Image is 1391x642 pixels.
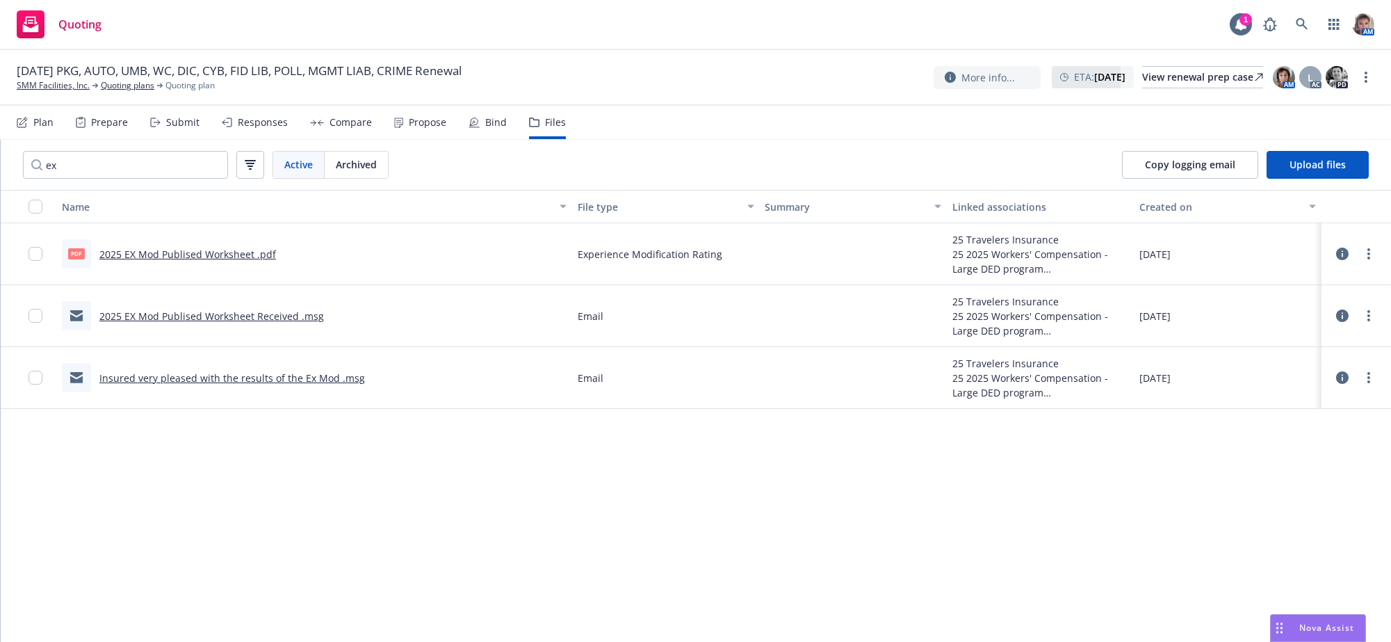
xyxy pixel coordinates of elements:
div: 25 2025 Workers' Compensation - Large DED program [952,371,1129,400]
div: 25 2025 Workers' Compensation - Large DED program [952,309,1129,338]
span: Email [578,371,603,385]
a: more [1360,307,1377,324]
button: File type [572,190,760,223]
div: File type [578,200,739,214]
div: View renewal prep case [1142,67,1263,88]
span: Upload files [1290,158,1346,171]
div: 1 [1239,13,1252,26]
div: 25 Travelers Insurance [952,294,1129,309]
span: [DATE] [1140,247,1171,262]
a: Report a Bug [1256,10,1284,38]
a: more [1360,246,1377,262]
button: Summary [760,190,947,223]
span: Experience Modification Rating [578,247,722,262]
div: Drag to move [1271,615,1288,641]
span: Email [578,309,603,323]
span: More info... [961,70,1015,85]
a: more [1358,69,1374,86]
img: photo [1352,13,1374,35]
button: Nova Assist [1270,614,1366,642]
button: Upload files [1267,151,1369,179]
input: Select all [29,200,42,214]
img: photo [1273,66,1295,88]
div: Created on [1140,200,1301,214]
span: [DATE] [1140,309,1171,323]
input: Toggle Row Selected [29,309,42,323]
input: Toggle Row Selected [29,247,42,261]
div: Compare [330,117,372,128]
div: Prepare [91,117,128,128]
span: Quoting plan [165,79,215,92]
div: Summary [765,200,927,214]
button: Copy logging email [1122,151,1258,179]
div: Bind [485,117,507,128]
div: 25 2025 Workers' Compensation - Large DED program [952,247,1129,276]
a: Quoting plans [101,79,154,92]
span: [DATE] [1140,371,1171,385]
span: ETA : [1074,70,1125,84]
a: Search [1288,10,1316,38]
span: [DATE] PKG, AUTO, UMB, WC, DIC, CYB, FID LIB, POLL, MGMT LIAB, CRIME Renewal [17,63,462,79]
button: Created on [1134,190,1322,223]
div: Name [62,200,551,214]
img: photo [1326,66,1348,88]
div: Propose [409,117,446,128]
span: Quoting [58,19,101,30]
span: L [1308,70,1313,85]
input: Toggle Row Selected [29,371,42,385]
button: Name [56,190,572,223]
strong: [DATE] [1094,70,1125,83]
button: More info... [934,66,1041,89]
a: 2025 EX Mod Publised Worksheet Received .msg [99,310,324,323]
div: Files [545,117,566,128]
div: Responses [238,117,288,128]
input: Search by keyword... [23,151,228,179]
a: View renewal prep case [1142,66,1263,88]
span: pdf [68,248,85,259]
a: SMM Facilities, Inc. [17,79,90,92]
div: 25 Travelers Insurance [952,356,1129,371]
div: Plan [33,117,54,128]
div: Submit [166,117,200,128]
a: Insured very pleased with the results of the Ex Mod .msg [99,371,365,385]
a: more [1360,369,1377,386]
div: 25 Travelers Insurance [952,232,1129,247]
a: Switch app [1320,10,1348,38]
a: 2025 EX Mod Publised Worksheet .pdf [99,248,276,261]
a: Quoting [11,5,107,44]
button: Linked associations [947,190,1134,223]
span: Nova Assist [1299,622,1354,634]
div: Linked associations [952,200,1129,214]
span: Active [284,157,313,172]
span: Copy logging email [1145,158,1235,171]
span: Archived [336,157,377,172]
